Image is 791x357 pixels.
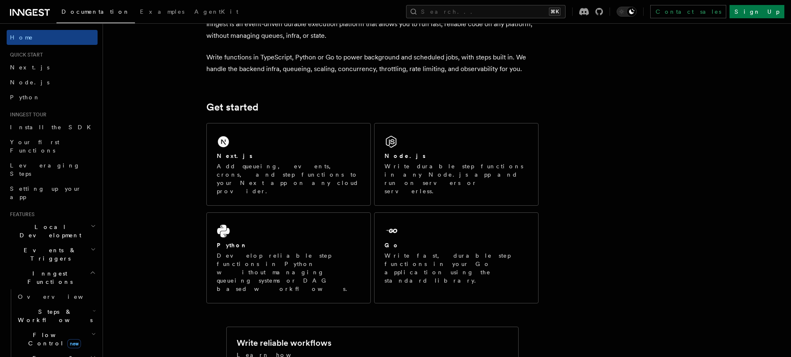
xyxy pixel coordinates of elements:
span: Python [10,94,40,101]
a: GoWrite fast, durable step functions in your Go application using the standard library. [374,212,539,303]
a: Overview [15,289,98,304]
span: AgentKit [194,8,238,15]
p: Write durable step functions in any Node.js app and run on servers or serverless. [384,162,528,195]
p: Write functions in TypeScript, Python or Go to power background and scheduled jobs, with steps bu... [206,52,539,75]
button: Events & Triggers [7,243,98,266]
button: Search...⌘K [406,5,566,18]
button: Local Development [7,219,98,243]
a: Leveraging Steps [7,158,98,181]
a: Get started [206,101,258,113]
span: Quick start [7,52,43,58]
span: Setting up your app [10,185,81,200]
h2: Go [384,241,399,249]
a: Python [7,90,98,105]
h2: Next.js [217,152,252,160]
span: Node.js [10,79,49,86]
span: Features [7,211,34,218]
button: Toggle dark mode [617,7,637,17]
span: new [67,339,81,348]
a: Home [7,30,98,45]
a: PythonDevelop reliable step functions in Python without managing queueing systems or DAG based wo... [206,212,371,303]
p: Write fast, durable step functions in your Go application using the standard library. [384,251,528,285]
span: Local Development [7,223,91,239]
a: Contact sales [650,5,726,18]
span: Your first Functions [10,139,59,154]
span: Install the SDK [10,124,96,130]
span: Leveraging Steps [10,162,80,177]
h2: Python [217,241,247,249]
a: Install the SDK [7,120,98,135]
p: Develop reliable step functions in Python without managing queueing systems or DAG based workflows. [217,251,360,293]
span: Examples [140,8,184,15]
span: Inngest tour [7,111,47,118]
span: Documentation [61,8,130,15]
a: Node.js [7,75,98,90]
a: Node.jsWrite durable step functions in any Node.js app and run on servers or serverless. [374,123,539,206]
a: Next.js [7,60,98,75]
span: Home [10,33,33,42]
a: Sign Up [730,5,784,18]
a: AgentKit [189,2,243,22]
a: Next.jsAdd queueing, events, crons, and step functions to your Next app on any cloud provider. [206,123,371,206]
a: Documentation [56,2,135,23]
a: Your first Functions [7,135,98,158]
button: Inngest Functions [7,266,98,289]
span: Steps & Workflows [15,308,93,324]
span: Overview [18,293,103,300]
span: Flow Control [15,331,91,347]
button: Flow Controlnew [15,327,98,351]
span: Next.js [10,64,49,71]
h2: Node.js [384,152,426,160]
p: Inngest is an event-driven durable execution platform that allows you to run fast, reliable code ... [206,18,539,42]
a: Examples [135,2,189,22]
p: Add queueing, events, crons, and step functions to your Next app on any cloud provider. [217,162,360,195]
button: Steps & Workflows [15,304,98,327]
span: Events & Triggers [7,246,91,263]
kbd: ⌘K [549,7,561,16]
span: Inngest Functions [7,269,90,286]
h2: Write reliable workflows [237,337,331,349]
a: Setting up your app [7,181,98,204]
